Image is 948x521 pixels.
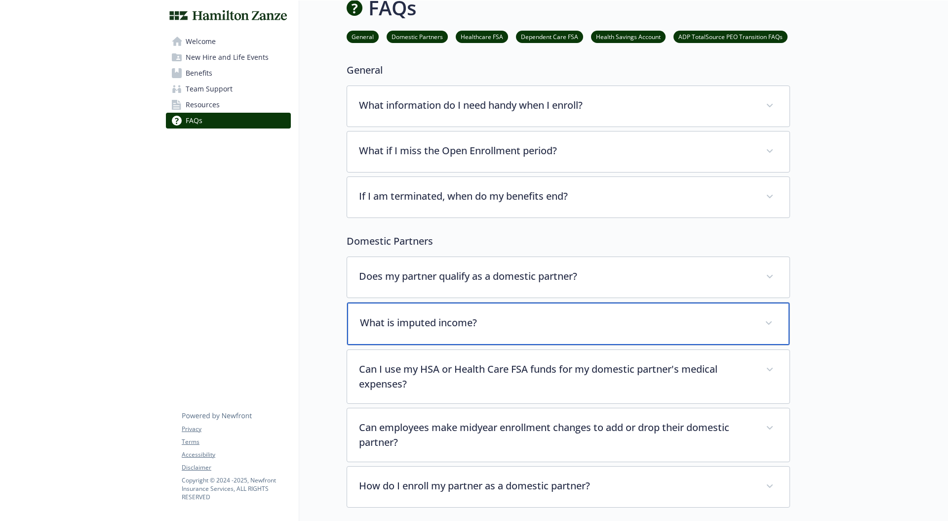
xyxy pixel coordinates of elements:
a: Team Support [166,81,291,97]
a: Benefits [166,65,291,81]
a: Health Savings Account [591,32,666,41]
span: FAQs [186,113,202,129]
p: What information do I need handy when I enroll? [359,98,754,113]
span: New Hire and Life Events [186,49,269,65]
p: What if I miss the Open Enrollment period? [359,143,754,158]
p: How do I enroll my partner as a domestic partner? [359,478,754,493]
div: What is imputed income? [347,303,790,345]
a: Welcome [166,34,291,49]
div: Can employees make midyear enrollment changes to add or drop their domestic partner? [347,408,790,462]
div: If I am terminated, when do my benefits end? [347,177,790,217]
div: Can I use my HSA or Health Care FSA funds for my domestic partner's medical expenses? [347,350,790,403]
p: Can employees make midyear enrollment changes to add or drop their domestic partner? [359,420,754,450]
a: FAQs [166,113,291,129]
span: Resources [186,97,220,113]
a: New Hire and Life Events [166,49,291,65]
p: Copyright © 2024 - 2025 , Newfront Insurance Services, ALL RIGHTS RESERVED [182,476,290,501]
p: Can I use my HSA or Health Care FSA funds for my domestic partner's medical expenses? [359,362,754,391]
a: Healthcare FSA [456,32,508,41]
div: What if I miss the Open Enrollment period? [347,131,790,172]
p: If I am terminated, when do my benefits end? [359,189,754,204]
span: Benefits [186,65,212,81]
p: What is imputed income? [360,315,753,330]
a: General [347,32,379,41]
div: How do I enroll my partner as a domestic partner? [347,467,790,507]
a: Privacy [182,425,290,434]
a: ADP TotalSource PEO Transition FAQs [673,32,788,41]
span: Welcome [186,34,216,49]
a: Dependent Care FSA [516,32,583,41]
span: Team Support [186,81,233,97]
a: Accessibility [182,450,290,459]
a: Domestic Partners [387,32,448,41]
p: Does my partner qualify as a domestic partner? [359,269,754,284]
p: General [347,63,790,78]
p: Domestic Partners [347,234,790,249]
a: Terms [182,437,290,446]
a: Resources [166,97,291,113]
a: Disclaimer [182,463,290,472]
div: Does my partner qualify as a domestic partner? [347,257,790,298]
div: What information do I need handy when I enroll? [347,86,790,127]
